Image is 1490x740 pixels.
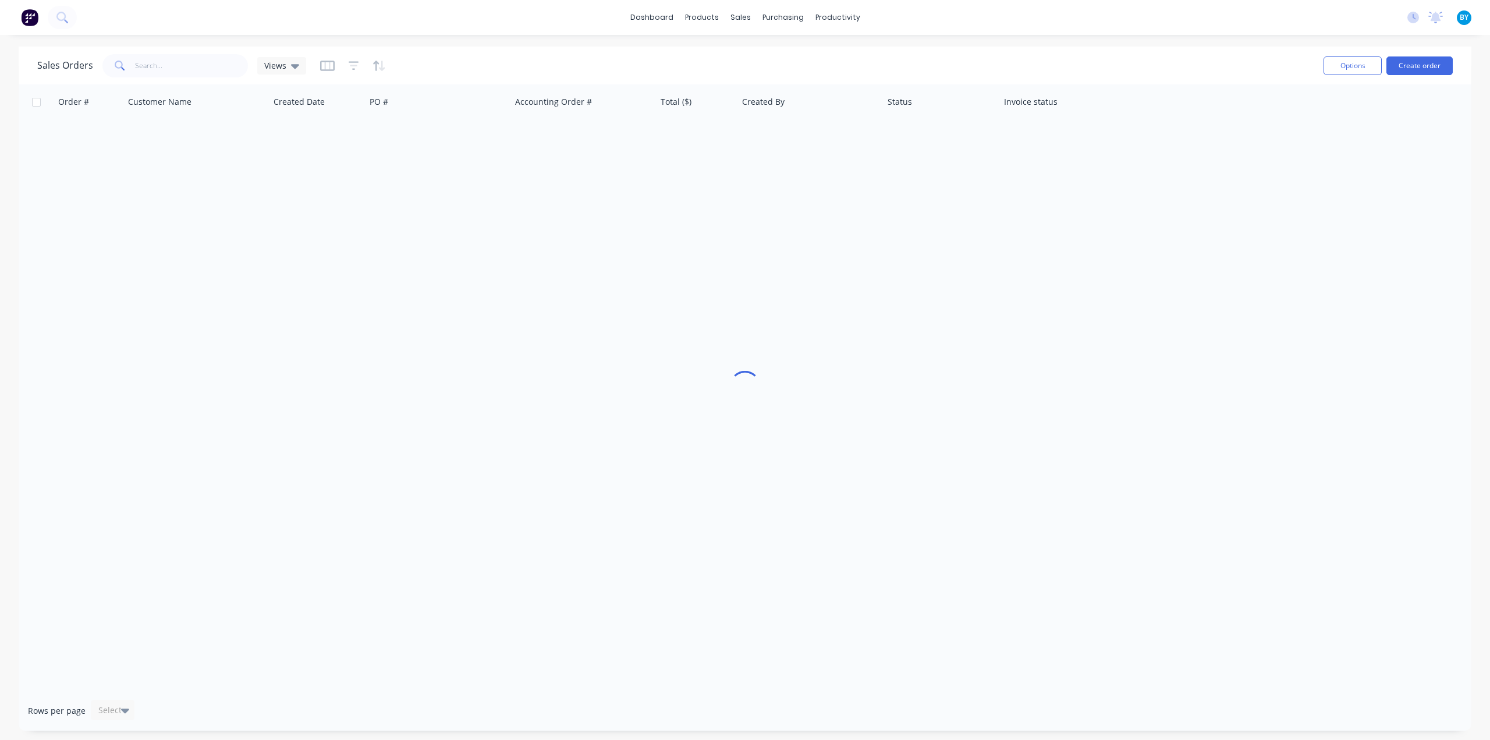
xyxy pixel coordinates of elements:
[135,54,249,77] input: Search...
[661,96,691,108] div: Total ($)
[28,705,86,717] span: Rows per page
[625,9,679,26] a: dashboard
[274,96,325,108] div: Created Date
[58,96,89,108] div: Order #
[128,96,191,108] div: Customer Name
[1004,96,1058,108] div: Invoice status
[515,96,592,108] div: Accounting Order #
[1324,56,1382,75] button: Options
[1460,12,1468,23] span: BY
[1386,56,1453,75] button: Create order
[725,9,757,26] div: sales
[888,96,912,108] div: Status
[810,9,866,26] div: productivity
[21,9,38,26] img: Factory
[98,704,129,716] div: Select...
[679,9,725,26] div: products
[264,59,286,72] span: Views
[37,60,93,71] h1: Sales Orders
[370,96,388,108] div: PO #
[757,9,810,26] div: purchasing
[742,96,785,108] div: Created By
